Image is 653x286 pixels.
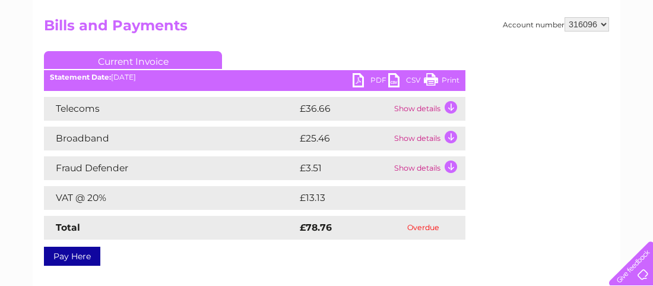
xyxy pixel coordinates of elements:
td: £13.13 [297,186,439,210]
a: 0333 014 3131 [429,6,511,21]
td: Telecoms [44,97,297,121]
a: PDF [353,73,388,90]
a: Water [444,51,467,59]
a: Energy [474,51,500,59]
a: Print [424,73,459,90]
h2: Bills and Payments [44,17,609,40]
td: Fraud Defender [44,156,297,180]
td: £3.51 [297,156,391,180]
td: VAT @ 20% [44,186,297,210]
td: Broadband [44,127,297,150]
a: Current Invoice [44,51,222,69]
a: Log out [614,51,642,59]
a: Contact [574,51,603,59]
div: Account number [503,17,609,32]
a: Telecoms [507,51,543,59]
td: £25.46 [297,127,391,150]
img: logo.png [23,31,84,67]
a: Blog [550,51,567,59]
div: Clear Business is a trading name of Verastar Limited (registered in [GEOGRAPHIC_DATA] No. 3667643... [47,7,608,58]
td: Show details [391,127,465,150]
a: Pay Here [44,247,100,266]
td: £36.66 [297,97,391,121]
td: Overdue [381,216,465,240]
td: Show details [391,156,465,180]
div: [DATE] [44,73,465,81]
strong: £78.76 [300,222,332,233]
td: Show details [391,97,465,121]
b: Statement Date: [50,73,111,81]
a: CSV [388,73,424,90]
strong: Total [56,222,80,233]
